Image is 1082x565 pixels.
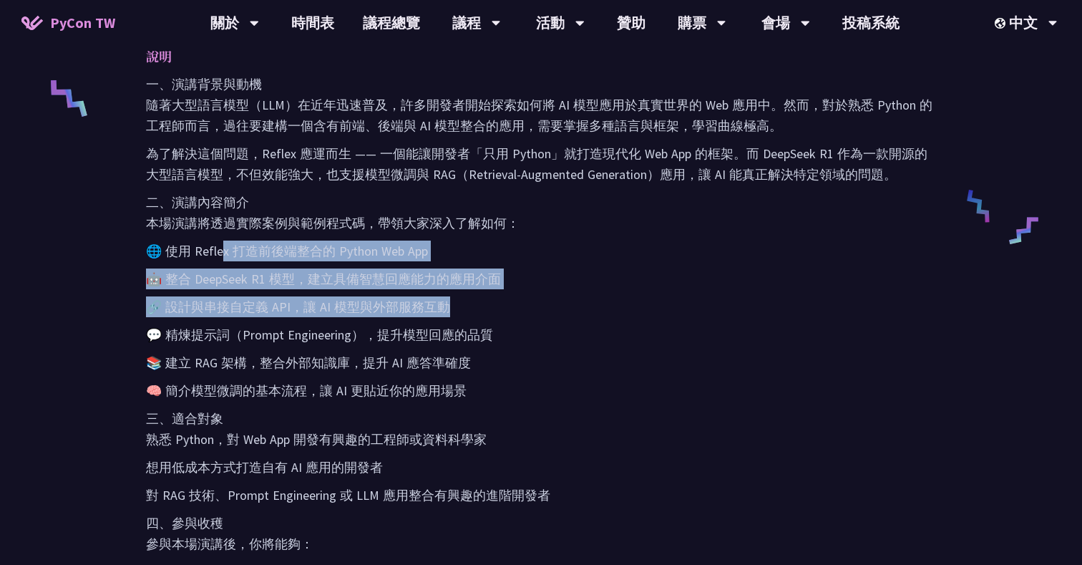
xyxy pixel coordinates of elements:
[146,352,936,373] p: 📚 建立 RAG 架構，整合外部知識庫，提升 AI 應答準確度
[146,143,936,185] p: 為了解決這個問題，Reflex 應運而生 —— 一個能讓開發者「只用 Python」就打造現代化 Web App 的框架。而 DeepSeek R1 作為一款開源的大型語言模型，不但效能強大，也...
[146,513,936,554] p: 四、參與收穫 參與本場演講後，你將能夠：
[146,324,936,345] p: 💬 精煉提示詞（Prompt Engineering），提升模型回應的品質
[146,269,936,289] p: 🤖 整合 DeepSeek R1 模型，建立具備智慧回應能力的應用介面
[146,485,936,506] p: 對 RAG 技術、Prompt Engineering 或 LLM 應用整合有興趣的進階開發者
[146,457,936,478] p: 想用低成本方式打造自有 AI 應用的開發者
[50,12,115,34] span: PyCon TW
[146,74,936,136] p: 一、演講背景與動機 隨著大型語言模型（LLM）在近年迅速普及，許多開發者開始探索如何將 AI 模型應用於真實世界的 Web 應用中。然而，對於熟悉 Python 的工程師而言，過往要建構一個含有...
[995,18,1009,29] img: Locale Icon
[146,192,936,233] p: 二、演講內容簡介 本場演講將透過實際案例與範例程式碼，帶領大家深入了解如何：
[7,5,130,41] a: PyCon TW
[21,16,43,30] img: Home icon of PyCon TW 2025
[146,408,936,450] p: 三、適合對象 熟悉 Python，對 Web App 開發有興趣的工程師或資料科學家
[146,296,936,317] p: 🔗 設計與串接自定義 API，讓 AI 模型與外部服務互動
[146,380,936,401] p: 🧠 簡介模型微調的基本流程，讓 AI 更貼近你的應用場景
[146,46,907,67] p: 說明
[146,241,936,261] p: 🌐 使用 Reflex 打造前後端整合的 Python Web App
